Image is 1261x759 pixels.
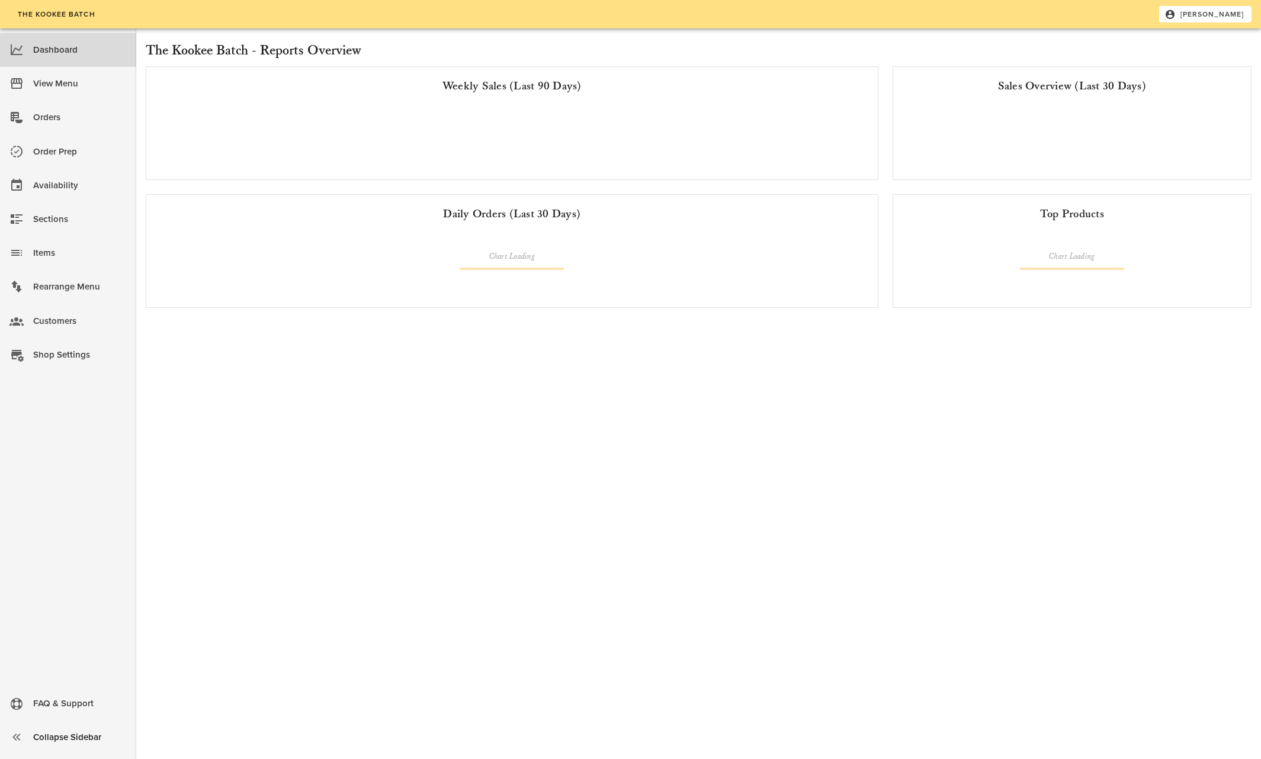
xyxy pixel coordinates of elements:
[33,243,127,263] div: Items
[33,728,127,747] div: Collapse Sidebar
[17,10,95,18] span: The Kookee Batch
[1167,9,1244,20] span: [PERSON_NAME]
[9,6,102,22] a: The Kookee Batch
[33,108,127,127] div: Orders
[33,277,127,297] div: Rearrange Menu
[1159,6,1252,22] button: [PERSON_NAME]
[33,210,127,229] div: Sections
[33,74,127,94] div: View Menu
[156,204,868,223] div: Daily Orders (Last 30 Days)
[33,176,127,195] div: Availability
[33,694,127,713] div: FAQ & Support
[460,251,564,263] div: Chart Loading
[146,40,1252,62] h2: The Kookee Batch - Reports Overview
[903,76,1241,95] div: Sales Overview (Last 30 Days)
[33,345,127,365] div: Shop Settings
[33,40,127,60] div: Dashboard
[1020,251,1124,263] div: Chart Loading
[33,311,127,331] div: Customers
[156,76,868,95] div: Weekly Sales (Last 90 Days)
[903,204,1241,223] div: Top Products
[33,142,127,162] div: Order Prep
